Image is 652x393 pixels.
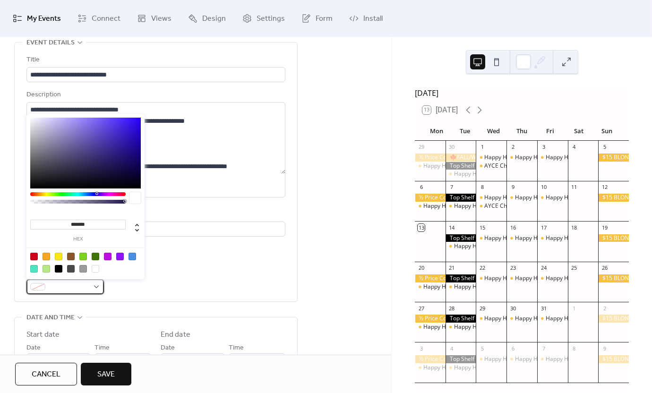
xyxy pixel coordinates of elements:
[537,274,568,282] div: Happy Hours 🍿
[415,355,446,363] div: ½ Price Combo No.5’s 🍔 + 🥔
[601,144,608,151] div: 5
[70,4,128,33] a: Connect
[601,184,608,191] div: 12
[540,184,547,191] div: 10
[423,162,466,170] div: Happy Hours 🍿
[446,202,476,210] div: Happy Hours 🍿
[97,369,115,380] span: Save
[484,202,563,210] div: AYCE Cheeseburgers 🍔🍔🍔
[540,305,547,312] div: 31
[26,37,75,49] span: Event details
[423,283,466,291] div: Happy Hours 🍿
[479,305,486,312] div: 29
[92,11,120,26] span: Connect
[454,364,497,372] div: Happy Hours 🍿
[454,170,497,178] div: Happy Hours 🍿
[484,355,527,363] div: Happy Hours 🍿
[509,224,516,231] div: 16
[423,364,466,372] div: Happy Hours 🍿
[601,345,608,352] div: 9
[32,369,60,380] span: Cancel
[476,315,506,323] div: Happy Hours 🍿
[571,265,578,272] div: 25
[446,242,476,250] div: Happy Hours 🍿
[448,224,455,231] div: 14
[565,122,593,141] div: Sat
[415,315,446,323] div: ½ Price Combo No.5’s 🍔 + 🥔
[454,283,497,291] div: Happy Hours 🍿
[104,253,112,260] div: #BD10E0
[536,122,565,141] div: Fri
[43,265,50,273] div: #B8E986
[479,122,507,141] div: Wed
[476,154,506,162] div: Happy Hours 🍿
[446,274,476,282] div: Top Shelf Tuesday 🥃
[601,265,608,272] div: 26
[415,283,446,291] div: Happy Hours 🍿
[454,323,497,331] div: Happy Hours 🍿
[448,144,455,151] div: 30
[479,265,486,272] div: 22
[537,355,568,363] div: Happy Hours 🍿
[540,144,547,151] div: 3
[161,342,175,354] span: Date
[515,154,558,162] div: Happy Hours 🍿
[202,11,226,26] span: Design
[598,194,629,202] div: $15 BLONDE PITCHER 🍻
[509,305,516,312] div: 30
[484,154,527,162] div: Happy Hours 🍿
[418,265,425,272] div: 20
[446,315,476,323] div: Top Shelf Tuesday 🥃
[422,122,451,141] div: Mon
[94,342,110,354] span: Time
[546,355,589,363] div: Happy Hours 🍿
[476,355,506,363] div: Happy Hours 🍿
[448,305,455,312] div: 28
[448,345,455,352] div: 4
[484,162,563,170] div: AYCE Cheeseburgers 🍔🍔🍔
[418,345,425,352] div: 3
[415,274,446,282] div: ½ Price Combo No.5’s 🍔 + 🥔
[26,329,60,341] div: Start date
[506,234,537,242] div: Happy Hours 🍿
[546,194,589,202] div: Happy Hours 🍿
[571,305,578,312] div: 1
[181,4,233,33] a: Design
[363,11,383,26] span: Install
[418,305,425,312] div: 27
[448,184,455,191] div: 7
[67,253,75,260] div: #8B572A
[479,144,486,151] div: 1
[418,184,425,191] div: 6
[446,154,476,162] div: 🍁FALL/WINTER HOURS 2025/2026 ❄️
[506,315,537,323] div: Happy Hours 🍿
[479,184,486,191] div: 8
[6,4,68,33] a: My Events
[81,363,131,385] button: Save
[601,305,608,312] div: 2
[446,323,476,331] div: Happy Hours 🍿
[515,234,558,242] div: Happy Hours 🍿
[515,355,558,363] div: Happy Hours 🍿
[418,144,425,151] div: 29
[546,274,589,282] div: Happy Hours 🍿
[67,265,75,273] div: #4A4A4A
[30,237,126,242] label: hex
[506,274,537,282] div: Happy Hours 🍿
[540,224,547,231] div: 17
[26,89,283,101] div: Description
[571,224,578,231] div: 18
[598,154,629,162] div: $15 BLONDE PITCHER 🍻
[507,122,536,141] div: Thu
[116,253,124,260] div: #9013FE
[229,342,244,354] span: Time
[26,312,75,324] span: Date and time
[15,363,77,385] a: Cancel
[537,154,568,162] div: Happy Hours 🍿
[92,265,99,273] div: #FFFFFF
[515,194,558,202] div: Happy Hours 🍿
[43,253,50,260] div: #F5A623
[129,253,136,260] div: #4A90E2
[423,202,466,210] div: Happy Hours 🍿
[506,154,537,162] div: Happy Hours 🍿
